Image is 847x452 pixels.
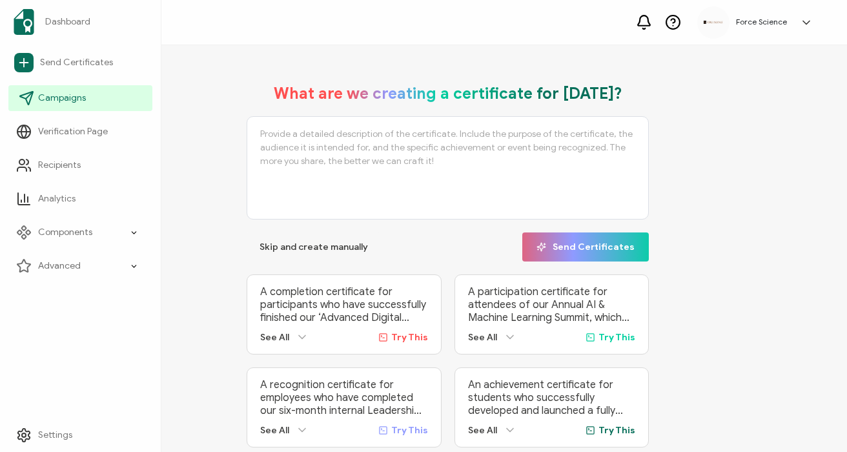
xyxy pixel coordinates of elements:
img: d96c2383-09d7-413e-afb5-8f6c84c8c5d6.png [704,21,723,24]
span: See All [468,332,497,343]
h5: Force Science [736,17,787,26]
button: Send Certificates [522,232,649,262]
a: Settings [8,422,152,448]
h1: What are we creating a certificate for [DATE]? [274,84,622,103]
span: Try This [598,425,635,436]
span: Send Certificates [40,56,113,69]
span: Advanced [38,260,81,272]
a: Campaigns [8,85,152,111]
img: sertifier-logomark-colored.svg [14,9,34,35]
span: See All [260,425,289,436]
span: Recipients [38,159,81,172]
span: Dashboard [45,15,90,28]
span: See All [468,425,497,436]
span: Try This [391,332,428,343]
a: Verification Page [8,119,152,145]
span: Settings [38,429,72,442]
button: Skip and create manually [247,232,381,262]
span: See All [260,332,289,343]
span: Verification Page [38,125,108,138]
span: Campaigns [38,92,86,105]
iframe: Chat Widget [782,390,847,452]
a: Send Certificates [8,48,152,77]
span: Try This [391,425,428,436]
span: Send Certificates [536,242,635,252]
p: An achievement certificate for students who successfully developed and launched a fully functiona... [468,378,635,417]
a: Analytics [8,186,152,212]
p: A participation certificate for attendees of our Annual AI & Machine Learning Summit, which broug... [468,285,635,324]
span: Skip and create manually [260,243,368,252]
a: Dashboard [8,4,152,40]
p: A recognition certificate for employees who have completed our six-month internal Leadership Deve... [260,378,427,417]
p: A completion certificate for participants who have successfully finished our ‘Advanced Digital Ma... [260,285,427,324]
span: Try This [598,332,635,343]
a: Recipients [8,152,152,178]
span: Analytics [38,192,76,205]
span: Components [38,226,92,239]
